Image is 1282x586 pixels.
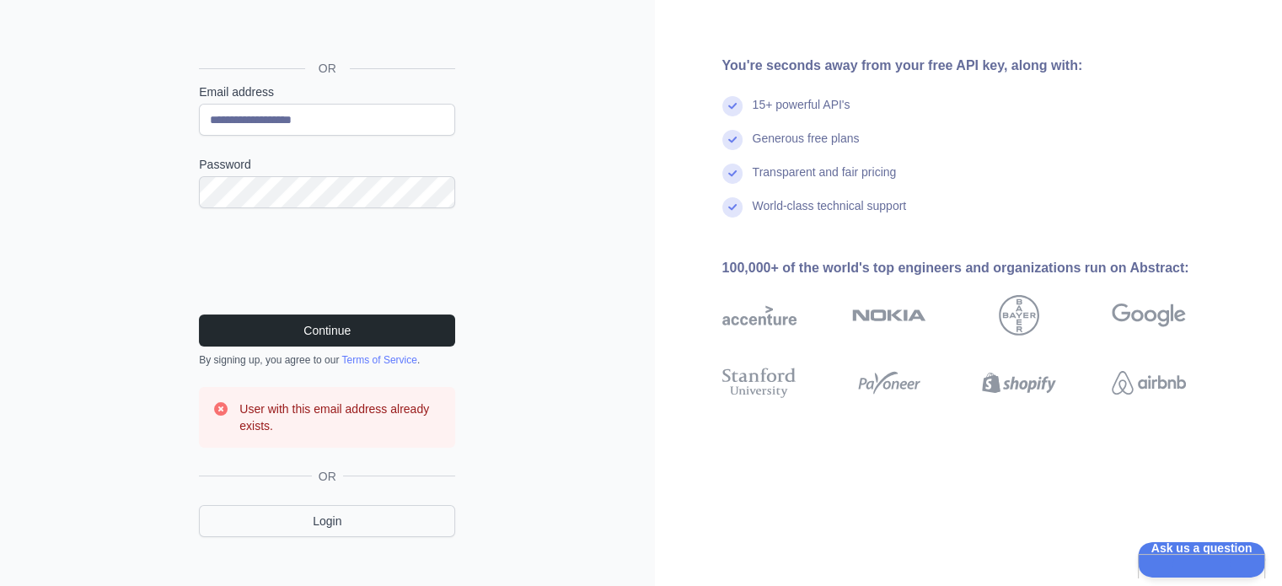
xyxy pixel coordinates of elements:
[1138,542,1265,578] iframe: Help Scout Beacon - Open
[199,83,455,100] label: Email address
[722,130,743,150] img: check mark
[1112,295,1186,336] img: google
[753,96,850,130] div: 15+ powerful API's
[199,156,455,173] label: Password
[312,468,343,485] span: OR
[341,354,416,366] a: Terms of Service
[722,197,743,218] img: check mark
[199,353,455,367] div: By signing up, you agree to our .
[999,295,1039,336] img: bayer
[305,60,350,77] span: OR
[1112,364,1186,401] img: airbnb
[239,401,442,434] h3: User with this email address already exists.
[982,364,1056,401] img: shopify
[199,228,455,294] iframe: reCAPTCHA
[722,258,1240,278] div: 100,000+ of the world's top engineers and organizations run on Abstract:
[753,197,907,231] div: World-class technical support
[852,295,926,336] img: nokia
[722,164,743,184] img: check mark
[722,56,1240,76] div: You're seconds away from your free API key, along with:
[852,364,926,401] img: payoneer
[199,315,455,347] button: Continue
[753,164,897,197] div: Transparent and fair pricing
[199,505,455,537] a: Login
[753,130,860,164] div: Generous free plans
[722,364,797,401] img: stanford university
[722,295,797,336] img: accenture
[190,12,460,49] iframe: Sign in with Google Button
[722,96,743,116] img: check mark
